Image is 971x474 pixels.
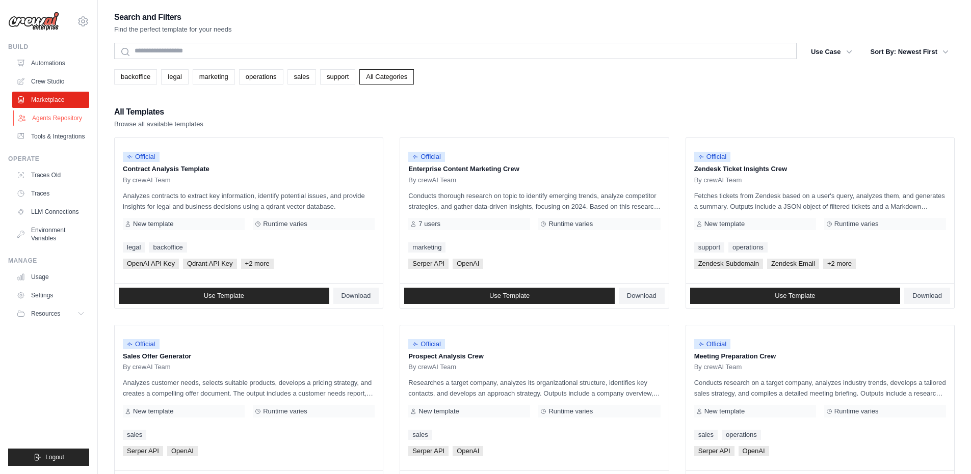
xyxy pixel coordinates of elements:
[8,155,89,163] div: Operate
[408,351,660,361] p: Prospect Analysis Crew
[12,287,89,303] a: Settings
[12,92,89,108] a: Marketplace
[728,242,768,253] a: operations
[114,119,203,129] p: Browse all available templates
[408,377,660,399] p: Researches a target company, analyzes its organizational structure, identifies key contacts, and ...
[287,69,316,85] a: sales
[704,407,745,415] span: New template
[408,164,660,174] p: Enterprise Content Marketing Crew
[548,407,593,415] span: Runtime varies
[119,288,329,304] a: Use Template
[204,292,244,300] span: Use Template
[12,185,89,202] a: Traces
[8,257,89,265] div: Manage
[123,176,171,184] span: By crewAI Team
[123,242,145,253] a: legal
[418,220,440,228] span: 7 users
[12,222,89,246] a: Environment Variables
[123,339,160,349] span: Official
[183,259,237,269] span: Qdrant API Key
[320,69,355,85] a: support
[114,24,232,35] p: Find the perfect template for your needs
[834,407,879,415] span: Runtime varies
[241,259,274,269] span: +2 more
[704,220,745,228] span: New template
[8,43,89,51] div: Build
[12,167,89,183] a: Traces Old
[404,288,615,304] a: Use Template
[239,69,283,85] a: operations
[912,292,942,300] span: Download
[694,152,731,162] span: Official
[823,259,856,269] span: +2 more
[12,305,89,322] button: Resources
[694,430,718,440] a: sales
[739,446,769,456] span: OpenAI
[775,292,815,300] span: Use Template
[694,377,946,399] p: Conducts research on a target company, analyzes industry trends, develops a tailored sales strate...
[453,446,483,456] span: OpenAI
[408,242,445,253] a: marketing
[133,220,173,228] span: New template
[12,128,89,145] a: Tools & Integrations
[114,69,157,85] a: backoffice
[694,363,742,371] span: By crewAI Team
[359,69,414,85] a: All Categories
[123,351,375,361] p: Sales Offer Generator
[8,12,59,31] img: Logo
[864,43,955,61] button: Sort By: Newest First
[690,288,901,304] a: Use Template
[489,292,530,300] span: Use Template
[694,259,763,269] span: Zendesk Subdomain
[123,164,375,174] p: Contract Analysis Template
[834,220,879,228] span: Runtime varies
[12,269,89,285] a: Usage
[263,220,307,228] span: Runtime varies
[408,363,456,371] span: By crewAI Team
[805,43,858,61] button: Use Case
[408,446,449,456] span: Serper API
[694,190,946,212] p: Fetches tickets from Zendesk based on a user's query, analyzes them, and generates a summary. Out...
[133,407,173,415] span: New template
[722,430,761,440] a: operations
[123,259,179,269] span: OpenAI API Key
[694,242,724,253] a: support
[408,152,445,162] span: Official
[694,446,734,456] span: Serper API
[408,259,449,269] span: Serper API
[31,310,60,318] span: Resources
[123,190,375,212] p: Analyzes contracts to extract key information, identify potential issues, and provide insights fo...
[627,292,657,300] span: Download
[263,407,307,415] span: Runtime varies
[123,430,146,440] a: sales
[8,449,89,466] button: Logout
[694,164,946,174] p: Zendesk Ticket Insights Crew
[167,446,198,456] span: OpenAI
[694,351,946,361] p: Meeting Preparation Crew
[114,10,232,24] h2: Search and Filters
[548,220,593,228] span: Runtime varies
[904,288,950,304] a: Download
[13,110,90,126] a: Agents Repository
[453,259,483,269] span: OpenAI
[123,446,163,456] span: Serper API
[408,190,660,212] p: Conducts thorough research on topic to identify emerging trends, analyze competitor strategies, a...
[408,176,456,184] span: By crewAI Team
[149,242,187,253] a: backoffice
[333,288,379,304] a: Download
[123,377,375,399] p: Analyzes customer needs, selects suitable products, develops a pricing strategy, and creates a co...
[12,204,89,220] a: LLM Connections
[123,363,171,371] span: By crewAI Team
[12,73,89,90] a: Crew Studio
[12,55,89,71] a: Automations
[619,288,665,304] a: Download
[114,105,203,119] h2: All Templates
[408,430,432,440] a: sales
[45,453,64,461] span: Logout
[694,176,742,184] span: By crewAI Team
[123,152,160,162] span: Official
[694,339,731,349] span: Official
[418,407,459,415] span: New template
[408,339,445,349] span: Official
[193,69,235,85] a: marketing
